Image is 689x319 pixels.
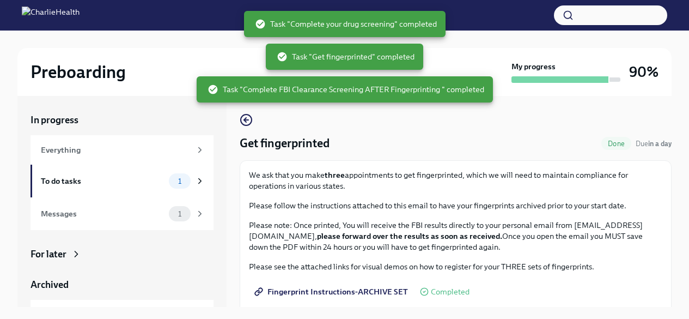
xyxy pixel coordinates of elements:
[208,84,484,95] span: Task "Complete FBI Clearance Screening AFTER Fingerprinting " completed
[31,61,126,83] h2: Preboarding
[431,288,470,296] span: Completed
[31,197,214,230] a: Messages1
[257,286,408,297] span: Fingerprint Instructions-ARCHIVE SET
[41,175,164,187] div: To do tasks
[277,51,414,62] span: Task "Get fingerprinted" completed
[249,281,416,303] a: Fingerprint Instructions-ARCHIVE SET
[249,170,662,191] p: We ask that you make appointments to get fingerprinted, which we will need to maintain compliance...
[249,261,662,272] p: Please see the attached links for visual demos on how to register for your THREE sets of fingerpr...
[601,140,631,148] span: Done
[172,210,188,218] span: 1
[636,140,672,148] span: Due
[41,208,164,220] div: Messages
[41,144,191,156] div: Everything
[31,165,214,197] a: To do tasks1
[31,248,66,261] div: For later
[31,135,214,165] a: Everything
[317,231,502,241] strong: please forward over the results as soon as received.
[511,61,556,72] strong: My progress
[636,139,672,149] span: August 28th, 2025 09:00
[31,113,214,127] a: In progress
[172,177,188,185] span: 1
[240,135,330,152] h4: Get fingerprinted
[249,220,662,252] p: Please note: Once printed, You will receive the FBI results directly to your personal email from ...
[648,140,672,148] strong: in a day
[255,19,437,29] span: Task "Complete your drug screening" completed
[22,7,80,24] img: CharlieHealth
[31,248,214,261] a: For later
[629,62,658,82] h3: 90%
[31,278,214,291] a: Archived
[325,170,345,180] strong: three
[249,200,662,211] p: Please follow the instructions attached to this email to have your fingerprints archived prior to...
